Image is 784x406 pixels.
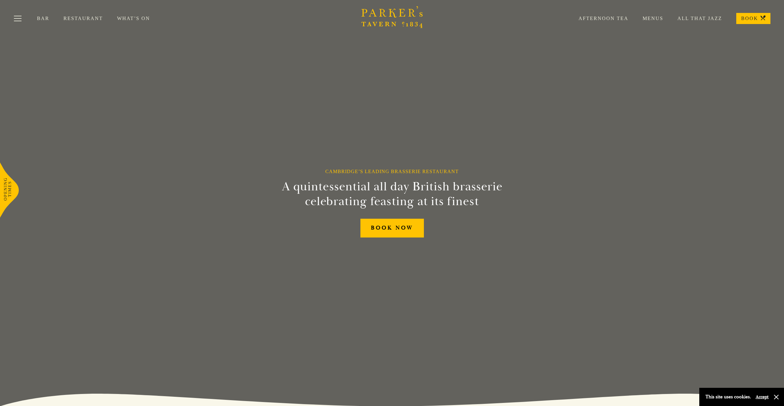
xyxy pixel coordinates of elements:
[325,168,459,174] h1: Cambridge’s Leading Brasserie Restaurant
[773,394,779,400] button: Close and accept
[756,394,769,400] button: Accept
[705,392,751,401] p: This site uses cookies.
[360,219,424,238] a: BOOK NOW
[252,179,533,209] h2: A quintessential all day British brasserie celebrating feasting at its finest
